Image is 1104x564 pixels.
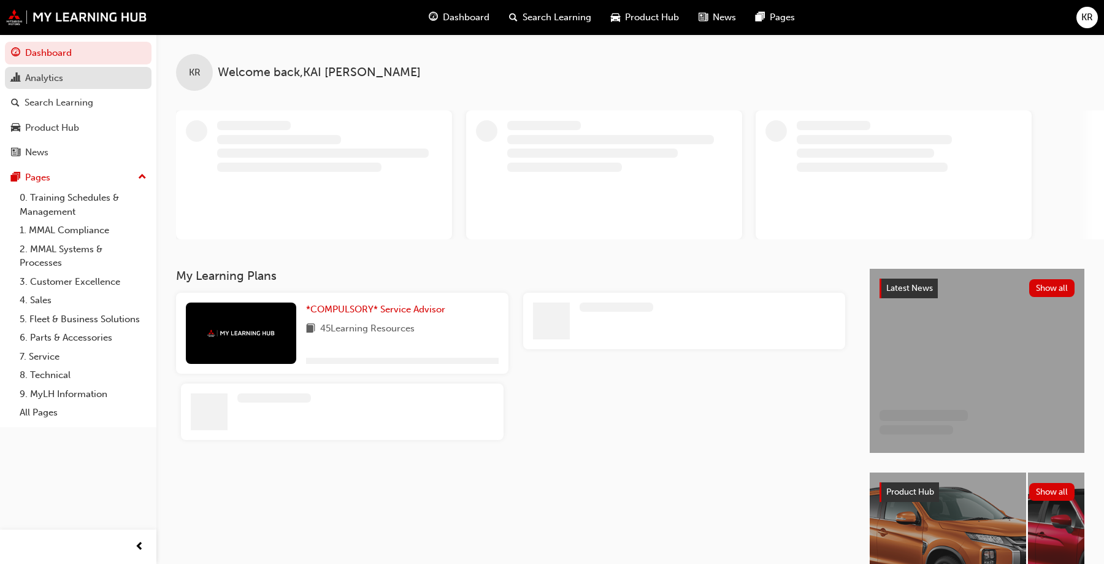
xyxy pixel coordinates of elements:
[15,272,151,292] a: 3. Customer Excellence
[443,10,489,25] span: Dashboard
[5,166,151,189] button: Pages
[138,169,147,185] span: up-icon
[189,66,201,80] span: KR
[5,141,151,164] a: News
[5,67,151,90] a: Analytics
[523,10,591,25] span: Search Learning
[15,403,151,422] a: All Pages
[429,10,438,25] span: guage-icon
[625,10,679,25] span: Product Hub
[1076,7,1098,28] button: KR
[746,5,805,30] a: pages-iconPages
[880,482,1075,502] a: Product HubShow all
[11,172,20,183] span: pages-icon
[11,73,20,84] span: chart-icon
[886,487,934,497] span: Product Hub
[886,283,933,293] span: Latest News
[15,221,151,240] a: 1. MMAL Compliance
[306,322,315,337] span: book-icon
[218,66,421,80] span: Welcome back , KAI [PERSON_NAME]
[15,385,151,404] a: 9. MyLH Information
[5,39,151,166] button: DashboardAnalyticsSearch LearningProduct HubNews
[509,10,518,25] span: search-icon
[5,42,151,64] a: Dashboard
[11,48,20,59] span: guage-icon
[5,117,151,139] a: Product Hub
[25,71,63,85] div: Analytics
[320,322,415,337] span: 45 Learning Resources
[15,328,151,347] a: 6. Parts & Accessories
[1029,279,1075,297] button: Show all
[15,366,151,385] a: 8. Technical
[499,5,601,30] a: search-iconSearch Learning
[699,10,708,25] span: news-icon
[25,121,79,135] div: Product Hub
[25,171,50,185] div: Pages
[25,96,93,110] div: Search Learning
[6,9,147,25] img: mmal
[15,188,151,221] a: 0. Training Schedules & Management
[176,269,850,283] h3: My Learning Plans
[207,330,275,338] img: mmal
[306,304,445,315] span: *COMPULSORY* Service Advisor
[11,147,20,158] span: news-icon
[419,5,499,30] a: guage-iconDashboard
[713,10,736,25] span: News
[601,5,689,30] a: car-iconProduct Hub
[1029,483,1075,501] button: Show all
[770,10,795,25] span: Pages
[15,240,151,272] a: 2. MMAL Systems & Processes
[880,279,1075,298] a: Latest NewsShow all
[756,10,765,25] span: pages-icon
[15,347,151,366] a: 7. Service
[11,123,20,134] span: car-icon
[15,291,151,310] a: 4. Sales
[135,539,144,555] span: prev-icon
[15,310,151,329] a: 5. Fleet & Business Solutions
[611,10,620,25] span: car-icon
[25,145,48,160] div: News
[689,5,746,30] a: news-iconNews
[306,303,450,317] a: *COMPULSORY* Service Advisor
[5,91,151,114] a: Search Learning
[1081,10,1093,25] span: KR
[11,98,20,109] span: search-icon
